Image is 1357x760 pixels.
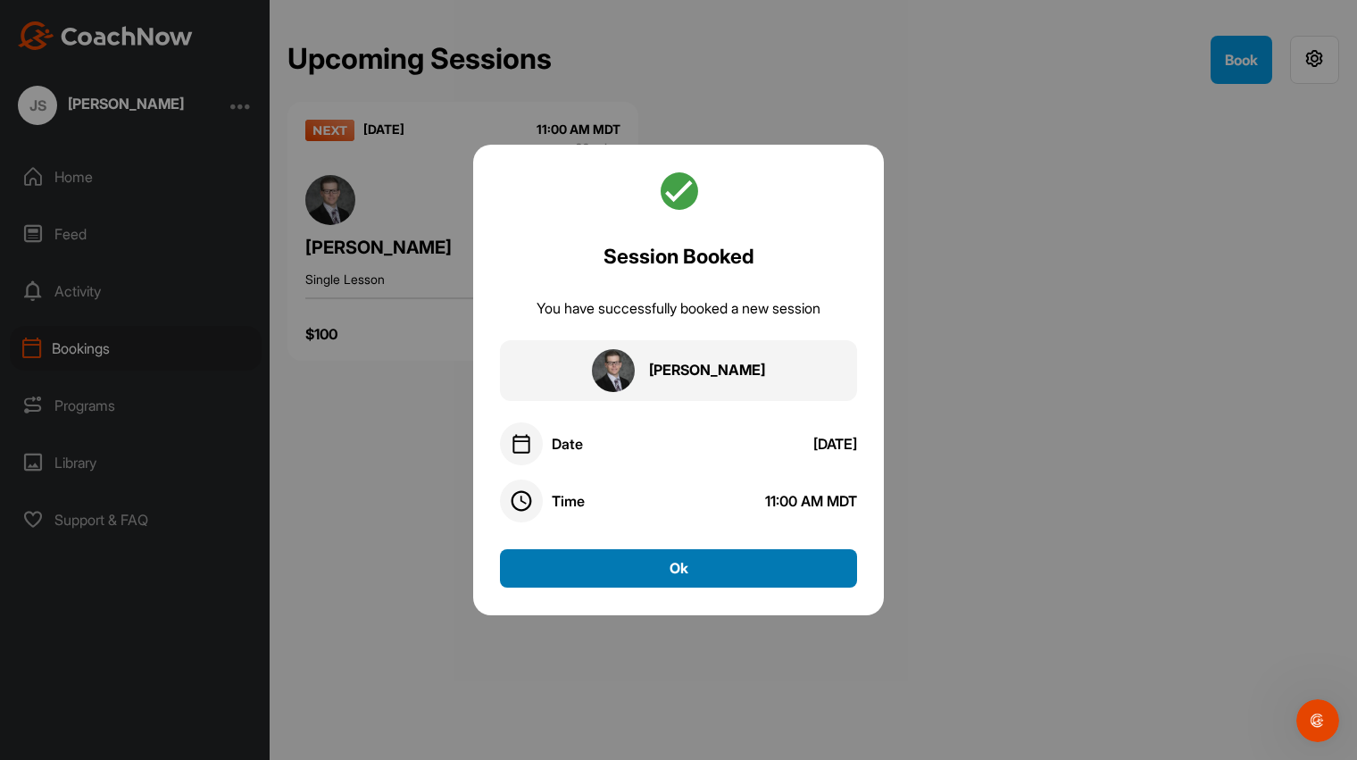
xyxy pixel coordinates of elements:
div: [PERSON_NAME] [649,360,765,380]
img: square_e67899ff5acb06df55bb3f0940a2175d.jpg [592,349,635,392]
div: Date [552,435,583,453]
div: You have successfully booked a new session [537,298,820,319]
div: [DATE] [813,435,857,453]
img: date [511,433,532,455]
div: Time [552,492,585,510]
img: time [511,490,532,512]
button: Ok [500,549,857,588]
div: 11:00 AM MDT [765,492,857,510]
iframe: Intercom live chat [1296,699,1339,742]
h2: Session Booked [604,241,754,271]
